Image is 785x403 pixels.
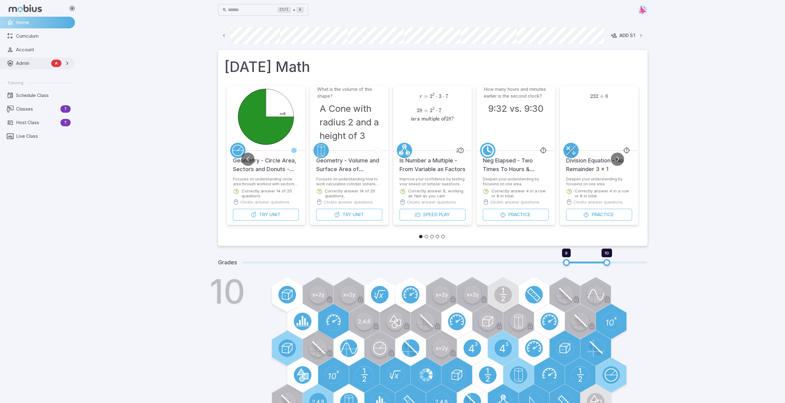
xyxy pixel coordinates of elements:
[436,235,439,238] button: Go to slide 4
[605,93,608,99] span: 8
[277,6,304,14] div: +
[240,199,290,205] p: Click to answer questions.
[324,199,374,205] p: Click to answer questions.
[411,116,414,122] span: is
[445,115,451,122] span: 28
[51,60,61,66] span: A
[508,211,531,218] span: Practice
[408,188,465,198] p: Correctly answer 8, working as fast as you can!
[233,150,299,174] h5: Geometry - Circle Area, Sectors and Donuts - Intro
[16,106,58,112] span: Classes
[16,133,71,140] span: Live Class
[483,150,549,174] h5: Neg Elapsed - Two Times To Hours & Minutes - Quarter Hours
[491,188,549,198] p: Correctly answer 4 in a row or 8 in total.
[233,177,299,185] p: Focuses on understanding circle area through working with sectors and donuts.
[565,250,568,255] span: 9
[296,7,304,13] kbd: k
[590,93,598,99] span: 232
[600,93,604,99] span: ÷
[407,199,457,205] p: Click to answer questions.
[436,93,437,99] span: ⋅
[611,153,624,166] button: Go to next slide
[16,92,71,99] span: Schedule Class
[397,143,412,158] a: Factors/Primes
[16,33,71,40] span: Curriculum
[16,19,71,26] span: Home
[419,235,423,238] button: Go to slide 1
[342,211,351,218] span: Try
[280,111,286,116] text: r=6
[573,199,623,205] p: Click to answer questions.
[241,153,254,166] button: Go to previous slide
[441,235,445,238] button: Go to slide 5
[430,235,434,238] button: Go to slide 3
[417,116,445,122] span: a multiple of
[277,7,291,13] kbd: Ctrl
[424,235,428,238] button: Go to slide 2
[316,177,382,185] p: Focuses on understanding how to work calculating cylinder, sphere, cone, and pyramid volumes and ...
[399,209,465,220] button: SpeedPlay
[483,209,549,220] button: Practice
[611,32,652,39] div: Add Student
[483,177,549,185] p: Deepen your understanding by focusing on one area.
[242,188,299,198] p: Correctly answer 14 of 20 questions.
[60,120,71,126] span: T
[414,116,417,122] span: r
[320,102,379,143] h3: A Cone with radius 2 and a height of 3
[313,143,329,158] a: Geometry 3D
[484,86,548,99] p: How many hours and minutes earlier is the second clock?
[488,102,543,115] h3: 9:32 vs. 9:30
[60,106,71,112] span: T
[419,94,422,99] span: r
[448,93,449,106] span: ​
[438,93,441,99] span: 3
[563,143,579,158] a: Multiply/Divide
[423,211,437,218] span: Speed
[432,92,434,96] span: 2
[7,80,23,86] span: Tutoring
[316,209,382,220] button: TryUnit
[575,188,632,198] p: Correctly answer 4 in a row or 8 in total.
[443,93,444,99] span: ⋅
[16,60,49,67] span: Admin
[209,275,245,308] h1: 10
[451,115,454,122] span: ?
[490,199,540,205] p: Click to answer questions.
[566,177,632,185] p: Deepen your understanding by focusing on one area.
[480,143,495,158] a: Time
[259,211,268,218] span: Try
[438,211,449,218] span: Play
[423,93,428,99] span: =
[325,188,382,198] p: Correctly answer 14 of 20 questions.
[566,209,632,220] button: Practice
[269,211,280,218] span: Unit
[638,5,647,15] img: right-triangle.svg
[233,209,299,220] button: TryUnit
[445,93,448,99] span: 7
[592,211,614,218] span: Practice
[430,93,432,99] span: 2
[316,150,382,174] h5: Geometry - Volume and Surface Area of Complex 3D Shapes - Practice
[224,56,641,77] h1: [DATE] Math
[352,211,363,218] span: Unit
[399,177,465,185] p: Improve your confidence by testing your speed on simpler questions.
[317,86,381,99] p: What is the volume of this shape?
[16,46,71,53] span: Account
[566,150,632,174] h5: Division Equation - No Remainder 3 x 1
[16,119,58,126] span: Host Class
[605,250,609,255] span: 10
[399,150,465,174] h5: Is Number a Multiple - From Variable as Factors
[230,143,246,158] a: Circles
[218,258,237,267] h5: Grades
